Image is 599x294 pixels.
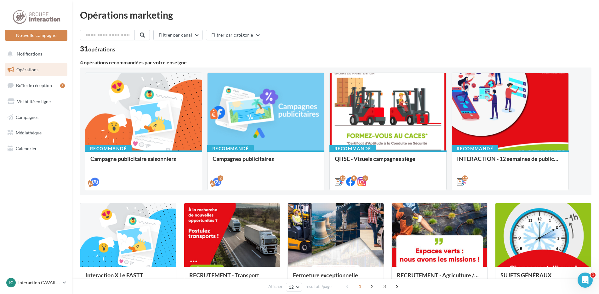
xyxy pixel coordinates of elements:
[85,145,132,152] div: Recommandé
[207,145,254,152] div: Recommandé
[4,95,69,108] a: Visibilité en ligne
[4,63,69,76] a: Opérations
[286,283,302,291] button: 12
[88,46,115,52] div: opérations
[362,175,368,181] div: 8
[351,175,357,181] div: 8
[4,47,66,61] button: Notifications
[16,83,52,88] span: Boîte de réception
[397,272,482,285] div: RECRUTEMENT - Agriculture / Espaces verts
[268,284,282,290] span: Afficher
[80,45,115,52] div: 31
[4,142,69,155] a: Calendrier
[206,30,263,40] button: Filtrer par catégorie
[340,175,345,181] div: 12
[5,30,67,41] button: Nouvelle campagne
[153,30,203,40] button: Filtrer par canal
[355,281,365,291] span: 1
[305,284,332,290] span: résultats/page
[60,83,65,88] div: 5
[4,79,69,92] a: Boîte de réception5
[16,114,38,120] span: Campagnes
[18,279,60,286] p: Interaction CAVAILLON
[293,272,379,285] div: Fermeture exceptionnelle
[17,51,42,56] span: Notifications
[9,279,13,286] span: IC
[17,99,51,104] span: Visibilité en ligne
[16,130,42,135] span: Médiathèque
[500,272,586,285] div: SUJETS GÉNÉRAUX
[16,67,38,72] span: Opérations
[578,273,593,288] iframe: Intercom live chat
[590,273,596,278] span: 1
[189,272,275,285] div: RECRUTEMENT - Transport
[367,281,377,291] span: 2
[80,10,591,20] div: Opérations marketing
[80,60,591,65] div: 4 opérations recommandées par votre enseigne
[289,285,294,290] span: 12
[379,281,390,291] span: 3
[5,277,67,289] a: IC Interaction CAVAILLON
[4,111,69,124] a: Campagnes
[218,175,223,181] div: 2
[16,146,37,151] span: Calendrier
[213,156,319,168] div: Campagnes publicitaires
[4,126,69,139] a: Médiathèque
[462,175,468,181] div: 12
[335,156,441,168] div: QHSE - Visuels campagnes siège
[85,272,171,285] div: Interaction X Le FASTT
[90,156,197,168] div: Campagne publicitaire saisonniers
[457,156,563,168] div: INTERACTION - 12 semaines de publication
[452,145,498,152] div: Recommandé
[329,145,376,152] div: Recommandé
